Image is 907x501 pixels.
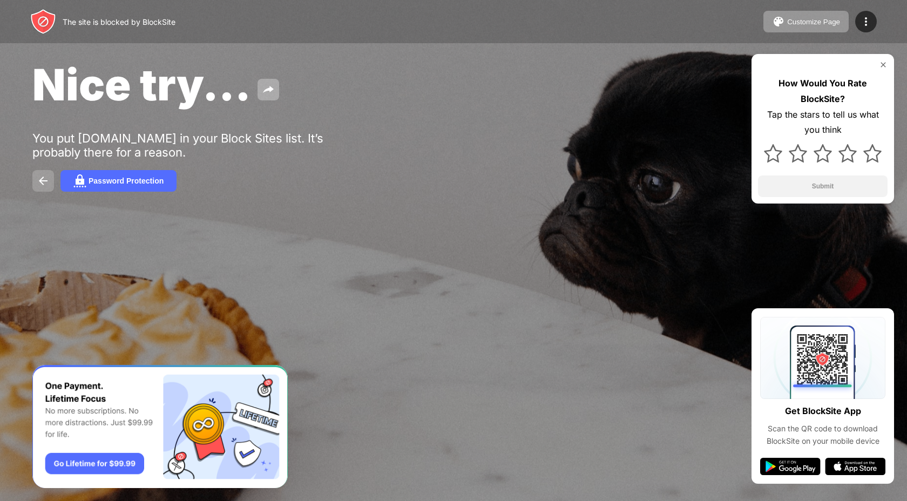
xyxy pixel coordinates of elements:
img: google-play.svg [760,458,821,475]
img: star.svg [863,144,882,163]
div: Tap the stars to tell us what you think [758,107,888,138]
div: Password Protection [89,177,164,185]
img: app-store.svg [825,458,885,475]
button: Submit [758,175,888,197]
div: Scan the QR code to download BlockSite on your mobile device [760,423,885,447]
div: The site is blocked by BlockSite [63,17,175,26]
img: star.svg [764,144,782,163]
img: back.svg [37,174,50,187]
img: star.svg [789,144,807,163]
img: header-logo.svg [30,9,56,35]
div: Get BlockSite App [785,403,861,419]
button: Customize Page [763,11,849,32]
div: You put [DOMAIN_NAME] in your Block Sites list. It’s probably there for a reason. [32,131,366,159]
span: Nice try... [32,58,251,111]
img: share.svg [262,83,275,96]
div: Customize Page [787,18,840,26]
img: menu-icon.svg [859,15,872,28]
button: Password Protection [60,170,177,192]
iframe: Banner [32,365,288,489]
div: How Would You Rate BlockSite? [758,76,888,107]
img: pallet.svg [772,15,785,28]
img: star.svg [838,144,857,163]
img: qrcode.svg [760,317,885,399]
img: rate-us-close.svg [879,60,888,69]
img: star.svg [814,144,832,163]
img: password.svg [73,174,86,187]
